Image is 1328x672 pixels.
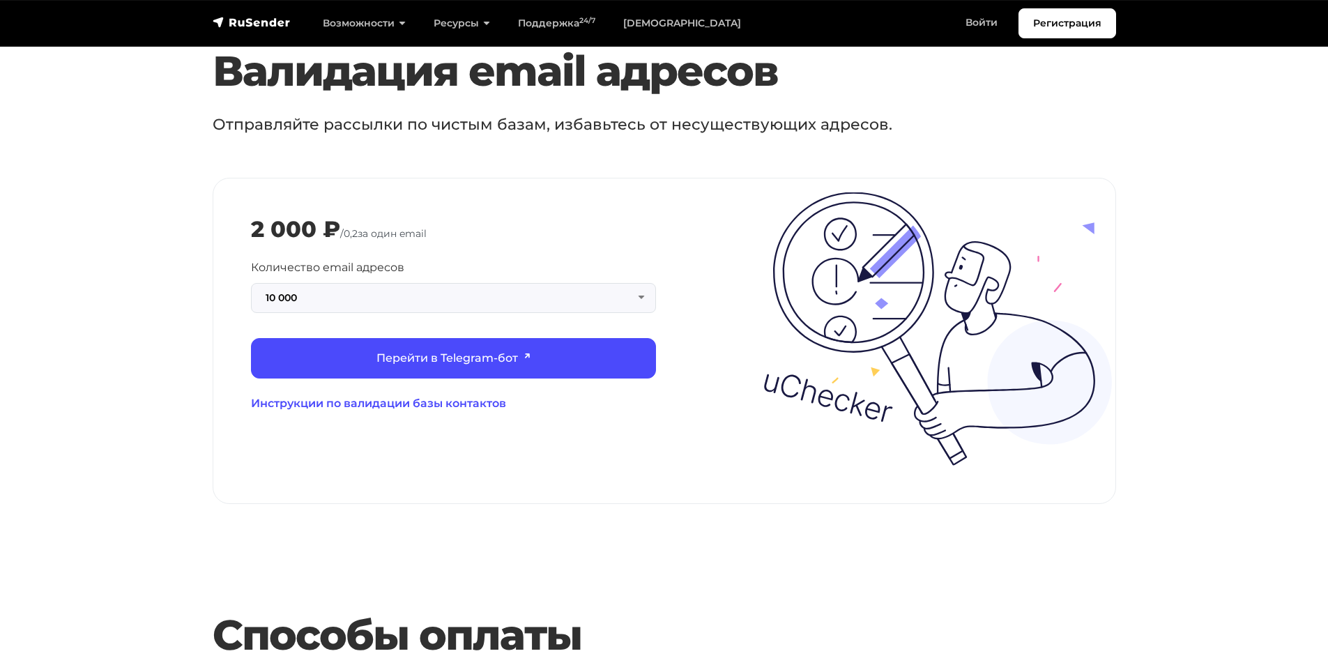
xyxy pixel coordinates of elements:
[251,259,404,276] label: Количество email адресов
[213,113,1003,136] p: Отправляйте рассылки по чистым базам, избавьтесь от несуществующих адресов.
[340,227,427,240] span: / за один email
[579,16,595,25] sup: 24/7
[609,9,755,38] a: [DEMOGRAPHIC_DATA]
[309,9,420,38] a: Возможности
[344,227,358,240] span: 0,2
[213,15,291,29] img: RuSender
[251,338,656,379] a: Перейти в Telegram-бот
[420,9,504,38] a: Ресурсы
[251,283,656,313] button: 10 000
[213,610,1039,660] h3: Способы оплаты
[213,46,1039,96] h3: Валидация email адресов
[251,395,656,412] a: Инструкции по валидации базы контактов
[952,8,1012,37] a: Войти
[1018,8,1116,38] a: Регистрация
[504,9,609,38] a: Поддержка24/7
[251,216,340,243] div: 2 000 ₽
